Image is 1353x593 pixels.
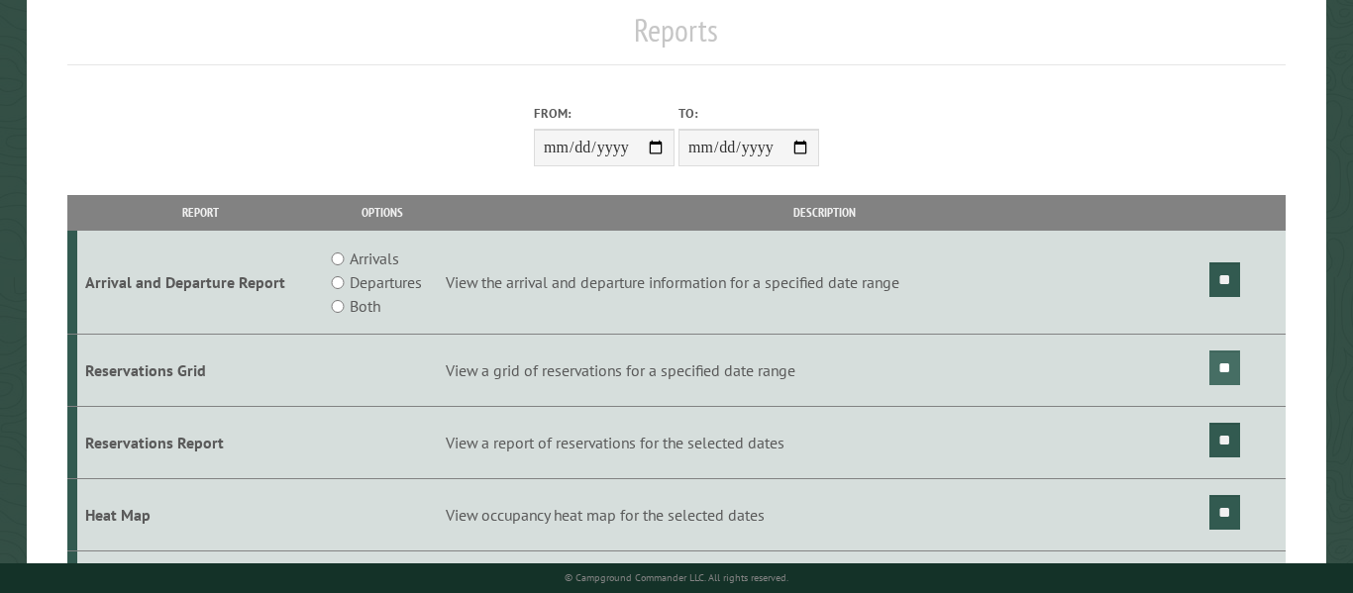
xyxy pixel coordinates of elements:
td: View occupancy heat map for the selected dates [442,478,1205,550]
th: Report [77,195,323,230]
td: Heat Map [77,478,323,550]
label: Both [350,294,380,318]
td: Arrival and Departure Report [77,231,323,335]
label: To: [678,104,819,123]
label: Arrivals [350,247,399,270]
label: From: [534,104,675,123]
h1: Reports [67,11,1285,65]
td: Reservations Grid [77,335,323,407]
td: View a grid of reservations for a specified date range [442,335,1205,407]
label: Departures [350,270,422,294]
small: © Campground Commander LLC. All rights reserved. [565,571,788,584]
td: View the arrival and departure information for a specified date range [442,231,1205,335]
td: Reservations Report [77,406,323,478]
th: Options [323,195,442,230]
td: View a report of reservations for the selected dates [442,406,1205,478]
th: Description [442,195,1205,230]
